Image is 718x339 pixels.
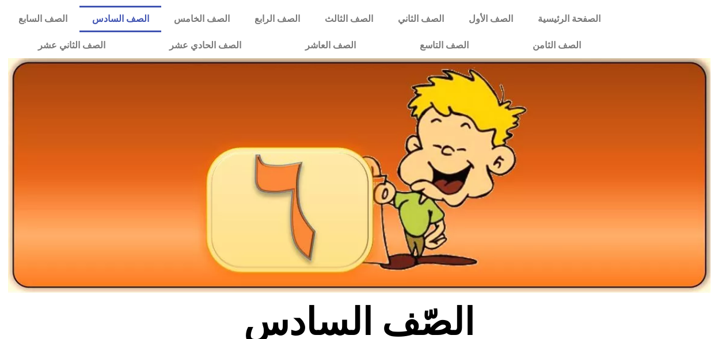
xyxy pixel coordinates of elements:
[457,6,526,32] a: الصف الأول
[79,6,161,32] a: الصف السادس
[273,32,388,59] a: الصف العاشر
[242,6,312,32] a: الصف الرابع
[6,32,137,59] a: الصف الثاني عشر
[137,32,273,59] a: الصف الحادي عشر
[313,6,386,32] a: الصف الثالث
[386,6,457,32] a: الصف الثاني
[501,32,613,59] a: الصف الثامن
[6,6,79,32] a: الصف السابع
[526,6,613,32] a: الصفحة الرئيسية
[388,32,501,59] a: الصف التاسع
[161,6,242,32] a: الصف الخامس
